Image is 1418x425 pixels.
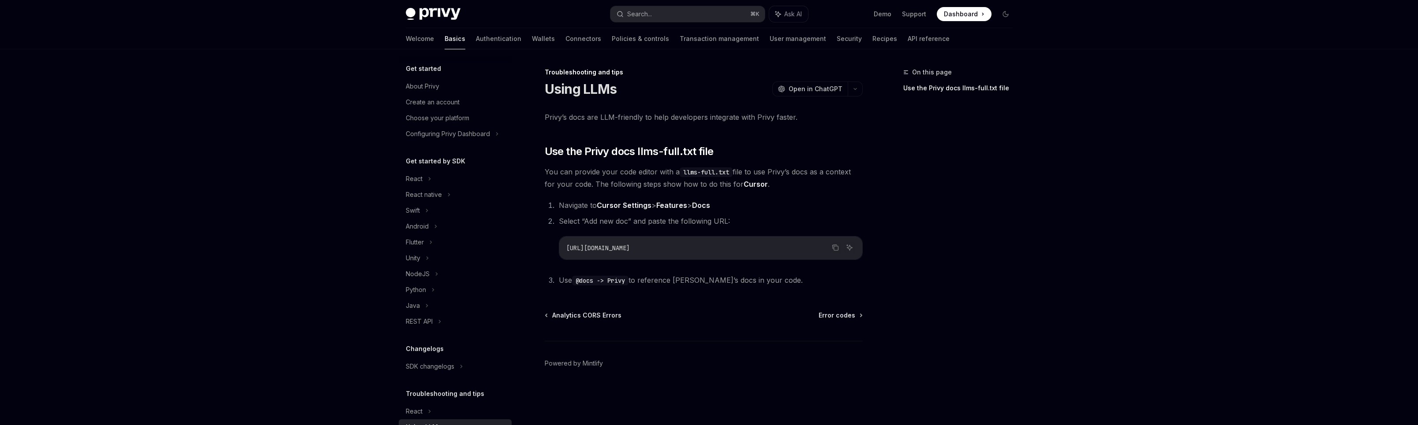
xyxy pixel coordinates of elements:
h5: Get started [406,63,441,74]
a: Powered by Mintlify [545,359,603,368]
a: About Privy [399,78,512,94]
h1: Using LLMs [545,81,617,97]
button: Toggle dark mode [999,7,1013,21]
span: Privy’s docs are LLM-friendly to help developers integrate with Privy faster. [545,111,863,123]
span: [URL][DOMAIN_NAME] [566,244,630,252]
span: Open in ChatGPT [789,85,842,93]
code: @docs -> Privy [572,276,629,285]
div: Configuring Privy Dashboard [406,129,490,139]
span: Error codes [819,311,855,320]
img: dark logo [406,8,460,20]
a: Analytics CORS Errors [546,311,621,320]
span: Ask AI [784,10,802,18]
a: Choose your platform [399,110,512,126]
span: On this page [912,67,952,78]
a: Authentication [476,28,521,49]
button: Open in ChatGPT [772,81,848,96]
div: Swift [406,205,420,216]
strong: Features [656,201,687,210]
div: Create an account [406,97,460,107]
code: llms-full.txt [680,167,733,177]
strong: Cursor Settings [597,201,651,210]
div: About Privy [406,81,439,92]
a: Policies & controls [612,28,669,49]
div: Troubleshooting and tips [545,68,863,77]
div: SDK changelogs [406,361,454,372]
div: Unity [406,253,420,263]
h5: Troubleshooting and tips [406,388,484,399]
h5: Get started by SDK [406,156,465,166]
a: Create an account [399,94,512,110]
button: Search...⌘K [610,6,765,22]
div: React [406,174,423,184]
strong: Docs [692,201,710,210]
div: Choose your platform [406,113,469,123]
span: Navigate to > > [559,201,710,210]
span: ⌘ K [750,11,760,18]
div: NodeJS [406,269,430,279]
a: Error codes [819,311,862,320]
span: Use the Privy docs llms-full.txt file [545,144,714,159]
a: Dashboard [937,7,991,21]
h5: Changelogs [406,344,444,354]
a: Basics [445,28,465,49]
button: Ask AI [769,6,808,22]
div: Python [406,285,426,295]
div: React native [406,189,442,200]
a: Recipes [872,28,897,49]
a: Support [902,10,926,18]
span: Analytics CORS Errors [552,311,621,320]
div: REST API [406,316,433,327]
div: Flutter [406,237,424,248]
span: Dashboard [944,10,978,18]
a: Welcome [406,28,434,49]
a: Security [837,28,862,49]
a: Use the Privy docs llms-full.txt file [903,81,1020,95]
span: Use to reference [PERSON_NAME]’s docs in your code. [559,276,803,285]
button: Ask AI [844,242,855,253]
a: Wallets [532,28,555,49]
a: Connectors [565,28,601,49]
div: Search... [627,9,652,19]
a: User management [770,28,826,49]
button: Copy the contents from the code block [830,242,841,253]
a: API reference [908,28,950,49]
span: You can provide your code editor with a file to use Privy’s docs as a context for your code. The ... [545,166,863,190]
a: Cursor [744,180,768,189]
a: Transaction management [680,28,759,49]
div: React [406,406,423,417]
span: Select “Add new doc” and paste the following URL: [559,217,730,225]
div: Java [406,300,420,311]
div: Android [406,221,429,232]
a: Demo [874,10,891,18]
